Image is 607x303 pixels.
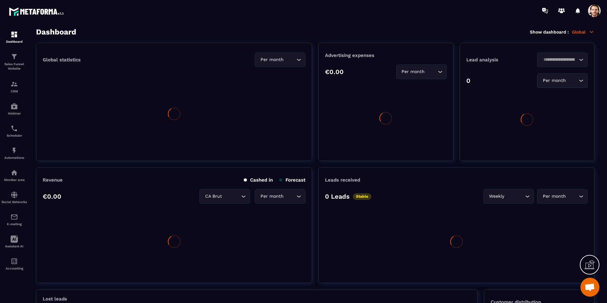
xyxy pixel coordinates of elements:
[541,193,567,200] span: Per month
[259,193,285,200] span: Per month
[10,191,18,199] img: social-network
[204,193,223,200] span: CA Brut
[10,102,18,110] img: automations
[2,112,27,115] p: Webinar
[487,193,506,200] span: Weekly
[567,193,577,200] input: Search for option
[2,156,27,159] p: Automations
[325,177,360,183] p: Leads received
[2,48,27,76] a: formationformationSales Funnel Website
[2,186,27,208] a: social-networksocial-networkSocial Networks
[580,278,599,297] div: Ouvrir le chat
[43,193,61,200] p: €0.00
[567,77,577,84] input: Search for option
[2,142,27,164] a: automationsautomationsAutomations
[223,193,240,200] input: Search for option
[10,125,18,132] img: scheduler
[2,40,27,43] p: Dashboard
[2,222,27,226] p: E-mailing
[325,68,344,76] p: €0.00
[10,169,18,176] img: automations
[541,56,577,63] input: Search for option
[10,213,18,221] img: email
[10,257,18,265] img: accountant
[43,296,67,302] p: Lost leads
[325,193,350,200] p: 0 Leads
[10,80,18,88] img: formation
[325,53,446,58] p: Advertising expenses
[2,134,27,137] p: Scheduler
[2,164,27,186] a: automationsautomationsMember area
[466,57,527,63] p: Lead analysis
[285,56,295,63] input: Search for option
[285,193,295,200] input: Search for option
[36,28,76,36] h3: Dashboard
[426,68,436,75] input: Search for option
[255,189,305,204] div: Search for option
[2,200,27,204] p: Social Networks
[10,53,18,60] img: formation
[537,73,588,88] div: Search for option
[9,6,66,17] img: logo
[530,29,569,34] p: Show dashboard :
[2,267,27,270] p: Accounting
[2,98,27,120] a: automationsautomationsWebinar
[541,77,567,84] span: Per month
[572,29,594,35] p: Global
[2,253,27,275] a: accountantaccountantAccounting
[353,193,371,200] p: Stable
[2,26,27,48] a: formationformationDashboard
[466,77,470,84] p: 0
[506,193,524,200] input: Search for option
[279,177,305,183] p: Forecast
[2,178,27,182] p: Member area
[396,65,447,79] div: Search for option
[259,56,285,63] span: Per month
[10,31,18,38] img: formation
[400,68,426,75] span: Per month
[2,90,27,93] p: CRM
[537,53,588,67] div: Search for option
[199,189,250,204] div: Search for option
[43,177,63,183] p: Revenue
[244,177,273,183] p: Cashed in
[2,76,27,98] a: formationformationCRM
[2,208,27,231] a: emailemailE-mailing
[2,244,27,248] p: Assistant AI
[2,231,27,253] a: Assistant AI
[537,189,588,204] div: Search for option
[255,53,305,67] div: Search for option
[2,120,27,142] a: schedulerschedulerScheduler
[43,57,81,63] p: Global statistics
[10,147,18,154] img: automations
[2,62,27,71] p: Sales Funnel Website
[483,189,534,204] div: Search for option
